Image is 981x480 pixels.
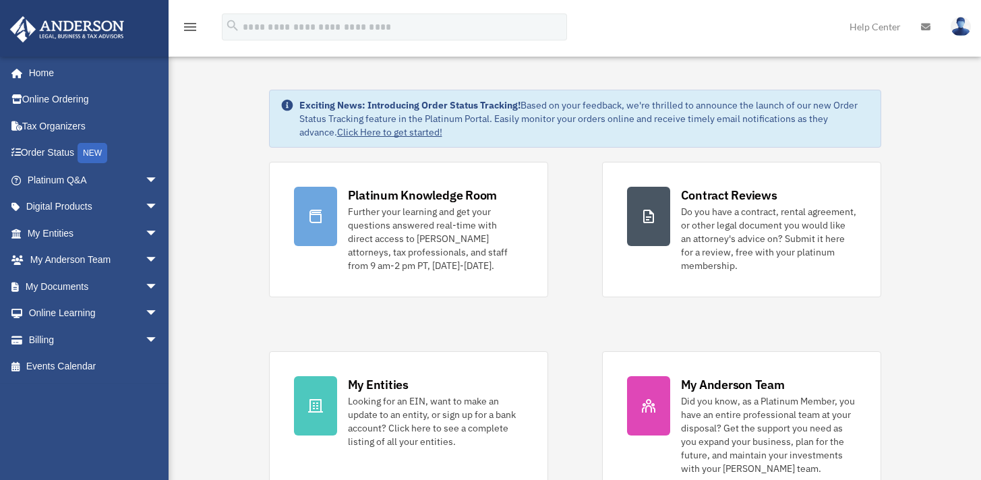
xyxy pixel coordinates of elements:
[951,17,971,36] img: User Pic
[9,300,179,327] a: Online Learningarrow_drop_down
[6,16,128,42] img: Anderson Advisors Platinum Portal
[9,326,179,353] a: Billingarrow_drop_down
[182,19,198,35] i: menu
[9,140,179,167] a: Order StatusNEW
[348,187,498,204] div: Platinum Knowledge Room
[9,193,179,220] a: Digital Productsarrow_drop_down
[9,59,172,86] a: Home
[182,24,198,35] a: menu
[145,220,172,247] span: arrow_drop_down
[9,167,179,193] a: Platinum Q&Aarrow_drop_down
[78,143,107,163] div: NEW
[348,376,409,393] div: My Entities
[225,18,240,33] i: search
[145,300,172,328] span: arrow_drop_down
[681,394,856,475] div: Did you know, as a Platinum Member, you have an entire professional team at your disposal? Get th...
[9,220,179,247] a: My Entitiesarrow_drop_down
[9,113,179,140] a: Tax Organizers
[299,99,521,111] strong: Exciting News: Introducing Order Status Tracking!
[145,247,172,274] span: arrow_drop_down
[145,167,172,194] span: arrow_drop_down
[9,273,179,300] a: My Documentsarrow_drop_down
[348,205,523,272] div: Further your learning and get your questions answered real-time with direct access to [PERSON_NAM...
[9,353,179,380] a: Events Calendar
[348,394,523,448] div: Looking for an EIN, want to make an update to an entity, or sign up for a bank account? Click her...
[145,193,172,221] span: arrow_drop_down
[145,326,172,354] span: arrow_drop_down
[299,98,870,139] div: Based on your feedback, we're thrilled to announce the launch of our new Order Status Tracking fe...
[9,247,179,274] a: My Anderson Teamarrow_drop_down
[269,162,548,297] a: Platinum Knowledge Room Further your learning and get your questions answered real-time with dire...
[681,187,777,204] div: Contract Reviews
[337,126,442,138] a: Click Here to get started!
[681,376,785,393] div: My Anderson Team
[9,86,179,113] a: Online Ordering
[602,162,881,297] a: Contract Reviews Do you have a contract, rental agreement, or other legal document you would like...
[145,273,172,301] span: arrow_drop_down
[681,205,856,272] div: Do you have a contract, rental agreement, or other legal document you would like an attorney's ad...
